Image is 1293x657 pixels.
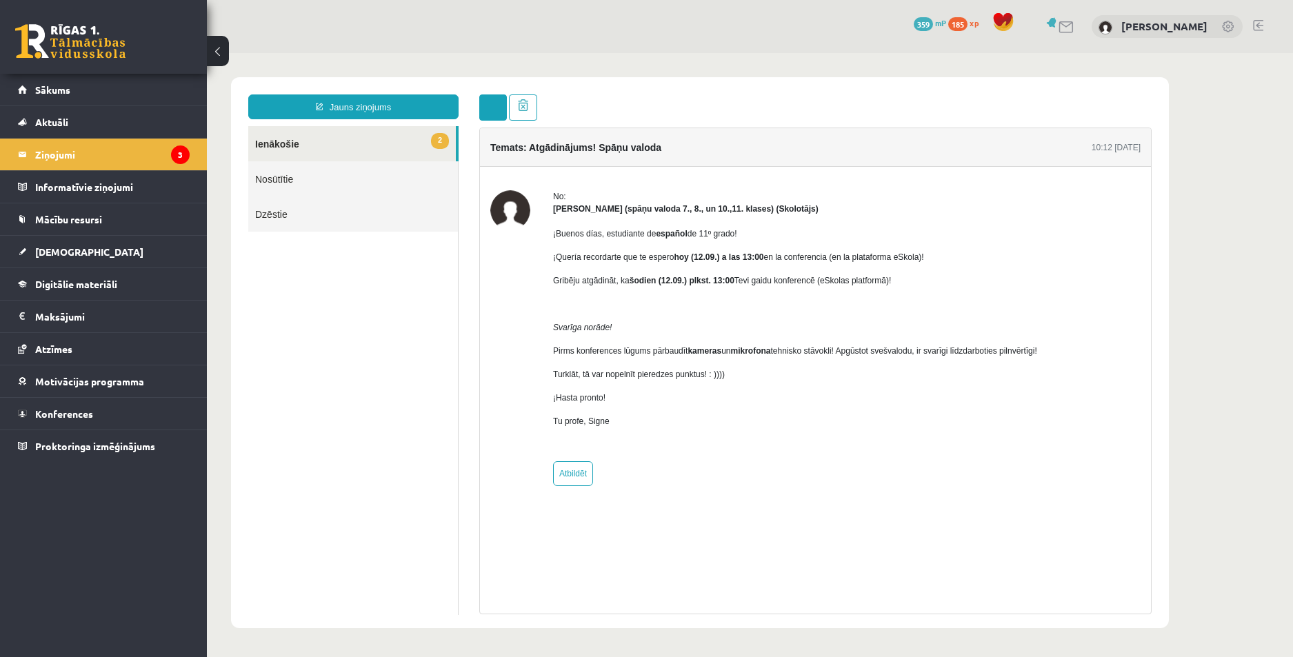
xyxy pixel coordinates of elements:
a: Sākums [18,74,190,105]
legend: Informatīvie ziņojumi [35,171,190,203]
span: Konferences [35,407,93,420]
strong: [PERSON_NAME] (spāņu valoda 7., 8., un 10.,11. klases) (Skolotājs) [346,151,612,161]
span: ¡Buenos días, estudiante de de 11º grado! [346,176,530,185]
span: Atzīmes [35,343,72,355]
legend: Ziņojumi [35,139,190,170]
legend: Maksājumi [35,301,190,332]
a: Konferences [18,398,190,429]
b: mikrofona [524,293,564,303]
a: Ziņojumi3 [18,139,190,170]
a: Rīgas 1. Tālmācības vidusskola [15,24,126,59]
span: 359 [914,17,933,31]
a: Mācību resursi [18,203,190,235]
span: Motivācijas programma [35,375,144,387]
a: Atzīmes [18,333,190,365]
span: Turklāt, tā var nopelnīt pieredzes punktus! : )))) [346,316,518,326]
img: Ivans Jakubancs [1099,21,1112,34]
a: Nosūtītie [41,108,251,143]
a: 185 xp [948,17,985,28]
img: Signe Sirmā (spāņu valoda 7., 8., un 10.,11. klases) [283,137,323,177]
a: Jauns ziņojums [41,41,252,66]
div: 10:12 [DATE] [885,88,934,101]
div: No: [346,137,830,150]
span: ¡Hasta pronto! [346,340,399,350]
span: 2 [224,80,242,96]
span: Proktoringa izmēģinājums [35,440,155,452]
i: 3 [171,145,190,164]
a: Aktuāli [18,106,190,138]
a: [PERSON_NAME] [1121,19,1207,33]
span: 185 [948,17,968,31]
a: Atbildēt [346,408,386,433]
span: šodien (12.09.) plkst. 13:00 [423,223,528,232]
span: Aktuāli [35,116,68,128]
a: Maksājumi [18,301,190,332]
span: [DEMOGRAPHIC_DATA] [35,245,143,258]
a: [DEMOGRAPHIC_DATA] [18,236,190,267]
a: Dzēstie [41,143,251,179]
span: Mācību resursi [35,213,102,225]
h4: Temats: Atgādinājums! Spāņu valoda [283,89,454,100]
span: Tu profe, Signe [346,363,403,373]
span: ¡Quería recordarte que te espero en la conferencia (en la plataforma eSkola)! [346,199,717,209]
a: Digitālie materiāli [18,268,190,300]
b: español [449,176,480,185]
span: xp [970,17,979,28]
b: hoy (12.09.) a las 13:00 [467,199,557,209]
span: Digitālie materiāli [35,278,117,290]
a: Informatīvie ziņojumi [18,171,190,203]
span: Pirms konferences lūgums pārbaudīt un tehnisko stāvokli! Apgūstot svešvalodu, ir svarīgi līdzdarb... [346,293,830,303]
span: Gribēju atgādināt, ka Tevi gaidu konferencē (eSkolas platformā)! [346,223,684,232]
b: kameras [481,293,514,303]
a: Proktoringa izmēģinājums [18,430,190,462]
a: 359 mP [914,17,946,28]
span: Sākums [35,83,70,96]
span: Svarīga norāde! [346,270,405,279]
a: Motivācijas programma [18,365,190,397]
span: mP [935,17,946,28]
a: 2Ienākošie [41,73,249,108]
